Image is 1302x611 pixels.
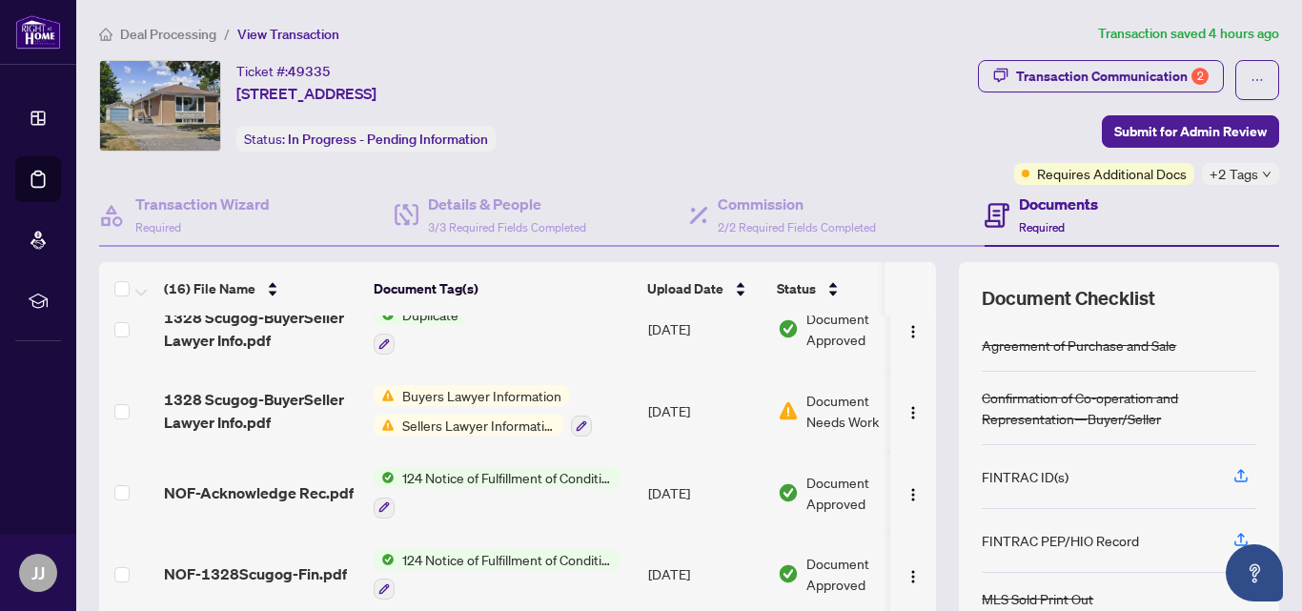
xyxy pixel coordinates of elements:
[395,415,563,436] span: Sellers Lawyer Information
[1037,163,1187,184] span: Requires Additional Docs
[288,63,331,80] span: 49335
[1226,544,1283,601] button: Open asap
[374,385,395,406] img: Status Icon
[135,220,181,234] span: Required
[164,481,354,504] span: NOF-Acknowledge Rec.pdf
[640,262,769,316] th: Upload Date
[778,318,799,339] img: Document Status
[374,415,395,436] img: Status Icon
[905,324,921,339] img: Logo
[641,289,770,371] td: [DATE]
[156,262,366,316] th: (16) File Name
[164,562,347,585] span: NOF-1328Scugog-Fin.pdf
[395,549,620,570] span: 124 Notice of Fulfillment of Condition(s) - Agreement of Purchase and Sale
[641,452,770,534] td: [DATE]
[164,388,358,434] span: 1328 Scugog-BuyerSeller Lawyer Info.pdf
[428,220,586,234] span: 3/3 Required Fields Completed
[1251,73,1264,87] span: ellipsis
[898,478,928,508] button: Logo
[718,193,876,215] h4: Commission
[806,553,925,595] span: Document Approved
[806,390,905,432] span: Document Needs Work
[135,193,270,215] h4: Transaction Wizard
[374,467,395,488] img: Status Icon
[395,385,569,406] span: Buyers Lawyer Information
[15,14,61,50] img: logo
[898,314,928,344] button: Logo
[164,306,358,352] span: 1328 Scugog-BuyerSeller Lawyer Info.pdf
[237,26,339,43] span: View Transaction
[982,335,1176,356] div: Agreement of Purchase and Sale
[982,588,1093,609] div: MLS Sold Print Out
[1102,115,1279,148] button: Submit for Admin Review
[778,482,799,503] img: Document Status
[1016,61,1209,92] div: Transaction Communication
[982,387,1256,429] div: Confirmation of Co-operation and Representation—Buyer/Seller
[236,60,331,82] div: Ticket #:
[31,560,45,586] span: JJ
[778,563,799,584] img: Document Status
[641,370,770,452] td: [DATE]
[769,262,931,316] th: Status
[778,400,799,421] img: Document Status
[1019,193,1098,215] h4: Documents
[99,28,112,41] span: home
[100,61,220,151] img: IMG-E12340684_1.jpg
[777,278,816,299] span: Status
[1019,220,1065,234] span: Required
[374,467,620,519] button: Status Icon124 Notice of Fulfillment of Condition(s) - Agreement of Purchase and Sale
[905,405,921,420] img: Logo
[982,530,1139,551] div: FINTRAC PEP/HIO Record
[374,549,620,601] button: Status Icon124 Notice of Fulfillment of Condition(s) - Agreement of Purchase and Sale
[236,126,496,152] div: Status:
[898,559,928,589] button: Logo
[718,220,876,234] span: 2/2 Required Fields Completed
[288,131,488,148] span: In Progress - Pending Information
[1114,116,1267,147] span: Submit for Admin Review
[982,466,1068,487] div: FINTRAC ID(s)
[366,262,640,316] th: Document Tag(s)
[978,60,1224,92] button: Transaction Communication2
[806,308,925,350] span: Document Approved
[120,26,216,43] span: Deal Processing
[1262,170,1271,179] span: down
[374,385,592,437] button: Status IconBuyers Lawyer InformationStatus IconSellers Lawyer Information
[982,285,1155,312] span: Document Checklist
[647,278,723,299] span: Upload Date
[1098,23,1279,45] article: Transaction saved 4 hours ago
[428,193,586,215] h4: Details & People
[236,82,376,105] span: [STREET_ADDRESS]
[374,304,466,356] button: Status IconDuplicate
[905,569,921,584] img: Logo
[898,396,928,426] button: Logo
[806,472,925,514] span: Document Approved
[395,467,620,488] span: 124 Notice of Fulfillment of Condition(s) - Agreement of Purchase and Sale
[374,549,395,570] img: Status Icon
[1210,163,1258,185] span: +2 Tags
[164,278,255,299] span: (16) File Name
[905,487,921,502] img: Logo
[1191,68,1209,85] div: 2
[224,23,230,45] li: /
